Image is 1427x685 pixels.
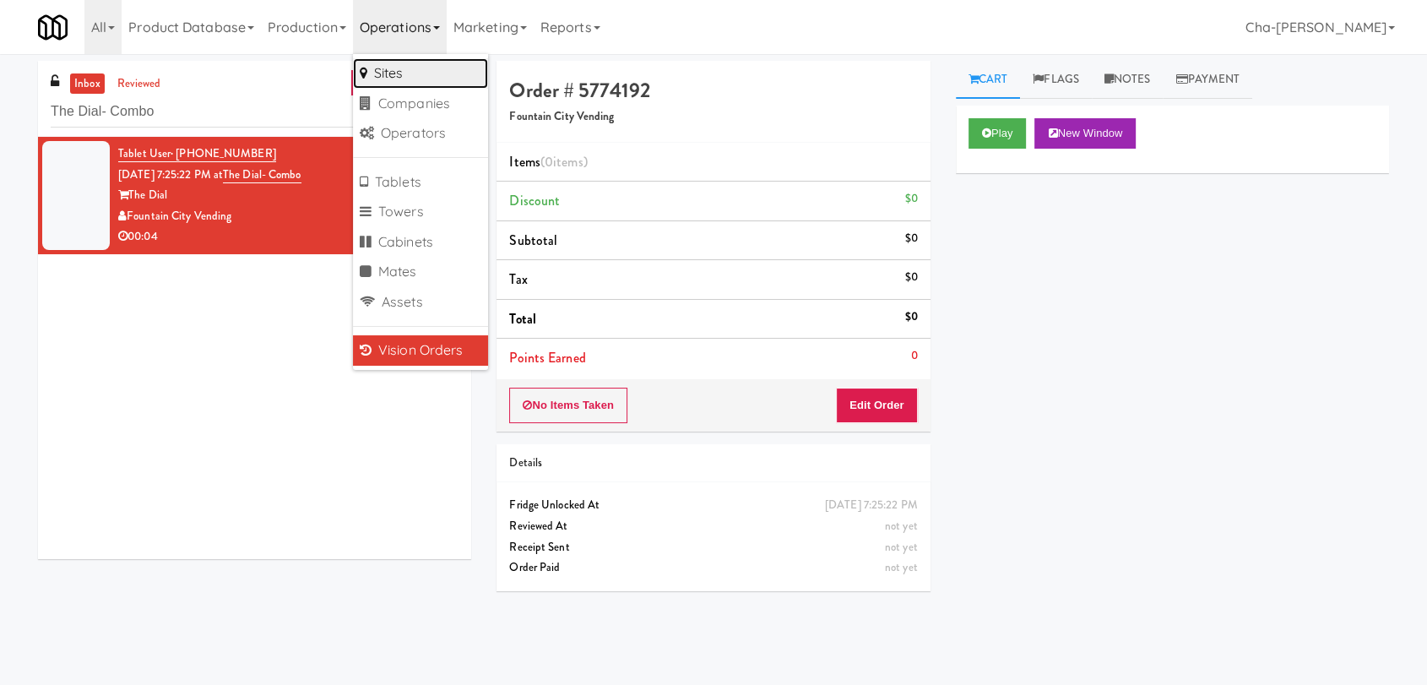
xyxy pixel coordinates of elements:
div: Details [509,453,917,474]
span: Total [509,309,536,329]
div: $0 [904,188,917,209]
span: (0 ) [540,152,588,171]
span: Items [509,152,587,171]
a: Notes [1092,61,1164,99]
a: Sites [353,58,488,89]
a: Tablets [353,167,488,198]
ng-pluralize: items [553,152,583,171]
img: Micromart [38,13,68,42]
h4: Order # 5774192 [509,79,917,101]
div: Fountain City Vending [118,206,458,227]
a: Assets [353,287,488,318]
button: Edit Order [836,388,918,423]
span: Subtotal [509,231,557,250]
h5: Fountain City Vending [509,111,917,123]
a: Mates [353,257,488,287]
div: Order Paid [509,557,917,579]
span: not yet [885,559,918,575]
button: No Items Taken [509,388,627,423]
li: Tablet User· [PHONE_NUMBER][DATE] 7:25:22 PM atThe Dial- ComboThe DialFountain City Vending00:04 [38,137,471,254]
div: $0 [904,228,917,249]
span: Points Earned [509,348,585,367]
a: reviewed [113,73,165,95]
a: Towers [353,197,488,227]
div: $0 [904,307,917,328]
a: Operators [353,118,488,149]
a: Flags [1020,61,1092,99]
div: $0 [904,267,917,288]
a: Cabinets [353,227,488,258]
a: Tablet User· [PHONE_NUMBER] [118,145,276,162]
div: Reviewed At [509,516,917,537]
div: The Dial [118,185,458,206]
div: 00:04 [118,226,458,247]
a: Companies [353,89,488,119]
span: Discount [509,191,560,210]
button: Play [969,118,1027,149]
div: [DATE] 7:25:22 PM [825,495,918,516]
span: not yet [885,539,918,555]
a: Cart [956,61,1021,99]
input: Search vision orders [51,96,458,128]
span: [DATE] 7:25:22 PM at [118,166,223,182]
span: · [PHONE_NUMBER] [171,145,276,161]
button: New Window [1034,118,1136,149]
div: 0 [911,345,918,367]
span: not yet [885,518,918,534]
a: The Dial- Combo [223,166,301,183]
a: Payment [1163,61,1252,99]
span: Tax [509,269,527,289]
a: Vision Orders [353,335,488,366]
a: inbox [70,73,105,95]
a: recent [350,69,406,96]
div: Receipt Sent [509,537,917,558]
div: Fridge Unlocked At [509,495,917,516]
